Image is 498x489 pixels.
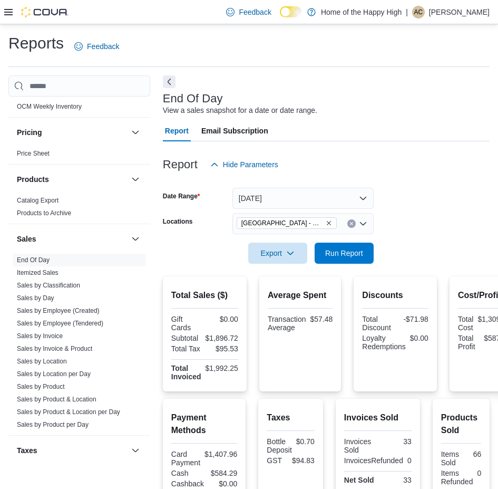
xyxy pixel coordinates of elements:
[207,344,238,353] div: $95.53
[321,6,402,18] p: Home of the Happy High
[241,218,324,228] span: [GEOGRAPHIC_DATA] - Cornerstone - Fire & Flower
[17,234,36,244] h3: Sales
[17,358,67,365] a: Sales by Location
[17,256,50,264] a: End Of Day
[17,357,67,366] span: Sales by Location
[441,411,482,437] h2: Products Sold
[17,234,127,244] button: Sales
[280,17,280,18] span: Dark Mode
[21,7,69,17] img: Cova
[17,382,65,391] span: Sales by Product
[17,332,63,340] a: Sales by Invoice
[344,456,403,465] div: InvoicesRefunded
[344,476,374,484] strong: Net Sold
[8,147,150,164] div: Pricing
[207,315,238,323] div: $0.00
[359,219,367,228] button: Open list of options
[129,126,142,139] button: Pricing
[267,456,288,465] div: GST
[171,289,238,302] h2: Total Sales ($)
[17,282,80,289] a: Sales by Classification
[206,334,238,342] div: $1,896.72
[204,450,237,458] div: $1,407.96
[463,450,481,458] div: 66
[325,248,363,258] span: Run Report
[17,174,127,185] button: Products
[8,33,64,54] h1: Reports
[458,334,480,351] div: Total Profit
[17,281,80,290] span: Sales by Classification
[163,158,198,171] h3: Report
[414,6,423,18] span: AC
[163,105,317,116] div: View a sales snapshot for a date or date range.
[17,209,71,217] a: Products to Archive
[255,243,301,264] span: Export
[267,411,315,424] h2: Taxes
[380,476,412,484] div: 33
[171,364,201,381] strong: Total Invoiced
[171,411,238,437] h2: Payment Methods
[206,364,238,372] div: $1,992.25
[17,149,50,158] span: Price Sheet
[171,480,204,488] div: Cashback
[163,75,175,88] button: Next
[208,480,237,488] div: $0.00
[344,437,376,454] div: Invoices Sold
[296,437,315,446] div: $0.70
[17,408,120,416] a: Sales by Product & Location per Day
[17,174,49,185] h3: Products
[17,103,82,110] a: OCM Weekly Inventory
[17,344,92,353] span: Sales by Invoice & Product
[17,269,58,276] a: Itemized Sales
[17,269,58,277] span: Itemized Sales
[406,6,408,18] p: |
[207,469,238,477] div: $584.29
[292,456,315,465] div: $94.83
[347,219,356,228] button: Clear input
[17,294,54,302] span: Sales by Day
[239,7,271,17] span: Feedback
[268,315,306,332] div: Transaction Average
[171,450,200,467] div: Card Payment
[429,6,490,18] p: [PERSON_NAME]
[171,469,202,477] div: Cash
[201,120,268,141] span: Email Subscription
[315,243,374,264] button: Run Report
[412,6,425,18] div: Abigail Chapella
[17,420,89,429] span: Sales by Product per Day
[362,334,406,351] div: Loyalty Redemptions
[280,6,302,17] input: Dark Mode
[129,444,142,457] button: Taxes
[441,469,473,486] div: Items Refunded
[8,100,150,117] div: OCM
[268,289,333,302] h2: Average Spent
[8,194,150,224] div: Products
[171,315,203,332] div: Gift Cards
[17,197,58,204] a: Catalog Export
[17,370,91,378] a: Sales by Location per Day
[248,243,307,264] button: Export
[165,120,189,141] span: Report
[441,450,459,467] div: Items Sold
[206,154,282,175] button: Hide Parameters
[17,445,127,456] button: Taxes
[17,320,103,327] a: Sales by Employee (Tendered)
[17,396,96,403] a: Sales by Product & Location
[362,289,428,302] h2: Discounts
[17,445,37,456] h3: Taxes
[129,233,142,245] button: Sales
[17,150,50,157] a: Price Sheet
[477,469,481,477] div: 0
[163,92,223,105] h3: End Of Day
[163,217,193,226] label: Locations
[267,437,291,454] div: Bottle Deposit
[171,334,201,342] div: Subtotal
[458,315,474,332] div: Total Cost
[17,395,96,404] span: Sales by Product & Location
[362,315,393,332] div: Total Discount
[344,411,412,424] h2: Invoices Sold
[17,127,127,138] button: Pricing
